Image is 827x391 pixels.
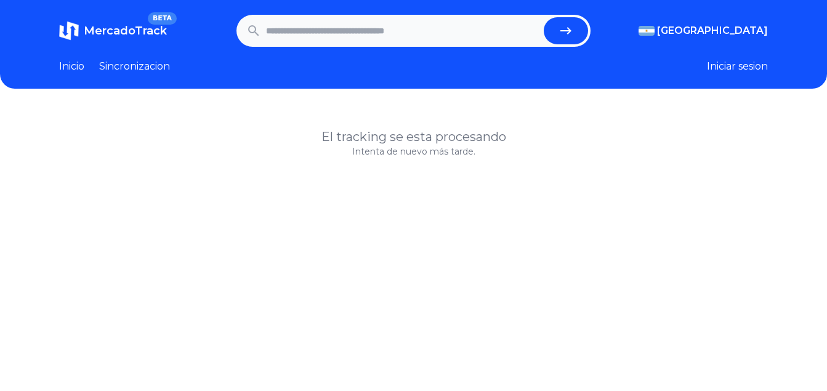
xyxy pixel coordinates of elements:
[84,24,167,38] span: MercadoTrack
[59,128,768,145] h1: El tracking se esta procesando
[148,12,177,25] span: BETA
[59,21,79,41] img: MercadoTrack
[657,23,768,38] span: [GEOGRAPHIC_DATA]
[59,21,167,41] a: MercadoTrackBETA
[59,59,84,74] a: Inicio
[59,145,768,158] p: Intenta de nuevo más tarde.
[707,59,768,74] button: Iniciar sesion
[639,26,655,36] img: Argentina
[639,23,768,38] button: [GEOGRAPHIC_DATA]
[99,59,170,74] a: Sincronizacion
